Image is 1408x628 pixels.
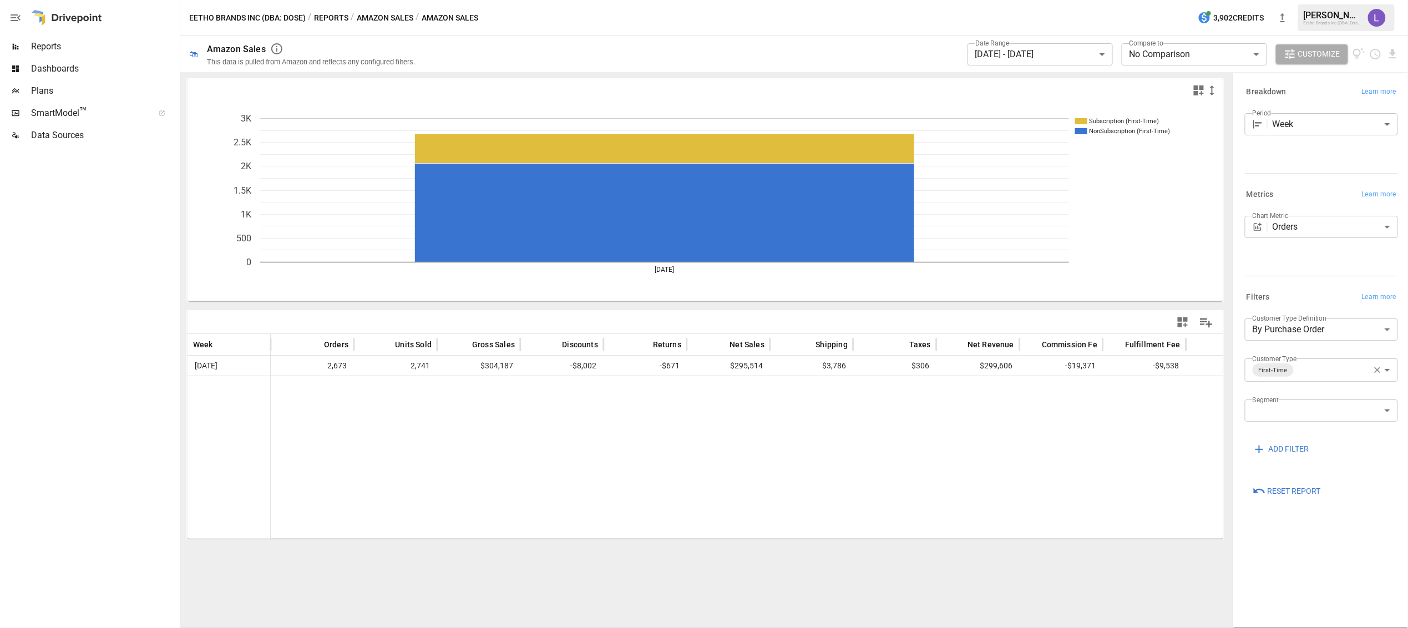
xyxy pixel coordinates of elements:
span: Reports [31,40,178,53]
span: Discounts [562,339,598,350]
button: Sort [636,337,652,352]
button: Manage Columns [1194,310,1219,335]
button: Schedule report [1369,48,1382,60]
button: ADD FILTER [1245,439,1317,459]
span: Returns [653,339,681,350]
div: / [351,11,354,25]
button: Amazon Sales [357,11,413,25]
span: $304,187 [443,356,515,376]
div: / [308,11,312,25]
div: Orders [1273,216,1398,238]
h6: Breakdown [1247,86,1287,98]
button: View documentation [1353,44,1365,64]
span: Shipping [816,339,848,350]
label: Segment [1253,395,1279,404]
text: 0 [246,257,251,267]
text: [DATE] [655,266,675,274]
span: $3,786 [776,356,848,376]
button: New version available, click to update! [1272,7,1294,29]
span: -$9,538 [1108,356,1181,376]
span: Net Sales [730,339,764,350]
span: $299,606 [942,356,1014,376]
span: Dashboards [31,62,178,75]
span: Learn more [1362,292,1396,303]
button: Sort [455,337,471,352]
button: Sort [713,337,728,352]
span: Week [193,339,213,350]
span: Plans [31,84,178,98]
div: No Comparison [1122,43,1267,65]
label: Compare to [1130,38,1164,48]
text: NonSubscription (First-Time) [1090,128,1171,135]
img: Lindsay North [1368,9,1386,27]
span: ™ [79,105,87,119]
h6: Metrics [1247,189,1274,201]
span: [DATE] [193,356,219,376]
button: Reports [314,11,348,25]
button: Reset Report [1245,481,1329,501]
button: Sort [1025,337,1041,352]
div: Amazon Sales [207,44,266,54]
span: First-Time [1254,364,1292,377]
button: 3,902Credits [1193,8,1269,28]
button: Lindsay North [1361,2,1392,33]
span: Customize [1298,47,1340,61]
span: $306 [859,356,931,376]
div: Week [1273,113,1398,135]
div: By Purchase Order [1245,318,1398,341]
svg: A chart. [188,102,1224,301]
div: 🛍 [189,49,198,59]
text: 500 [236,233,251,244]
span: Taxes [909,339,931,350]
span: -$19,371 [1025,356,1097,376]
button: Customize [1276,44,1348,64]
span: 2,741 [359,356,432,376]
button: Sort [799,337,815,352]
span: Gross Sales [472,339,515,350]
span: Orders [324,339,348,350]
button: Sort [893,337,908,352]
span: $0 [1192,356,1264,376]
button: Sort [545,337,561,352]
span: Fulfillment Fees [1125,339,1184,350]
text: 2K [241,161,252,171]
span: 3,902 Credits [1214,11,1264,25]
span: SmartModel [31,107,146,120]
div: / [416,11,419,25]
span: Learn more [1362,189,1396,200]
label: Customer Type Definition [1253,313,1327,323]
button: Download report [1386,48,1399,60]
text: 3K [241,113,252,124]
span: $295,514 [692,356,764,376]
button: Sort [951,337,966,352]
text: 2.5K [234,137,252,148]
button: Sort [307,337,323,352]
text: Subscription (First-Time) [1090,118,1159,125]
text: 1.5K [234,185,252,196]
span: Learn more [1362,87,1396,98]
span: -$8,002 [526,356,598,376]
h6: Filters [1247,291,1270,303]
button: Sort [378,337,394,352]
div: Eetho Brands Inc (DBA: Dose) [1304,21,1361,26]
span: Units Sold [395,339,432,350]
label: Period [1253,108,1272,118]
button: Sort [1207,337,1223,352]
span: -$671 [609,356,681,376]
text: 1K [241,209,252,220]
span: ADD FILTER [1269,442,1309,456]
div: This data is pulled from Amazon and reflects any configured filters. [207,58,415,66]
label: Date Range [975,38,1010,48]
div: [PERSON_NAME] [1304,10,1361,21]
span: Data Sources [31,129,178,142]
button: Eetho Brands Inc (DBA: Dose) [189,11,306,25]
label: Customer Type [1253,354,1297,363]
span: Commission Fees [1042,339,1106,350]
span: 2,673 [276,356,348,376]
button: Sort [1108,337,1124,352]
div: [DATE] - [DATE] [968,43,1113,65]
label: Chart Metric [1253,211,1289,220]
span: Net Revenue [968,339,1014,350]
